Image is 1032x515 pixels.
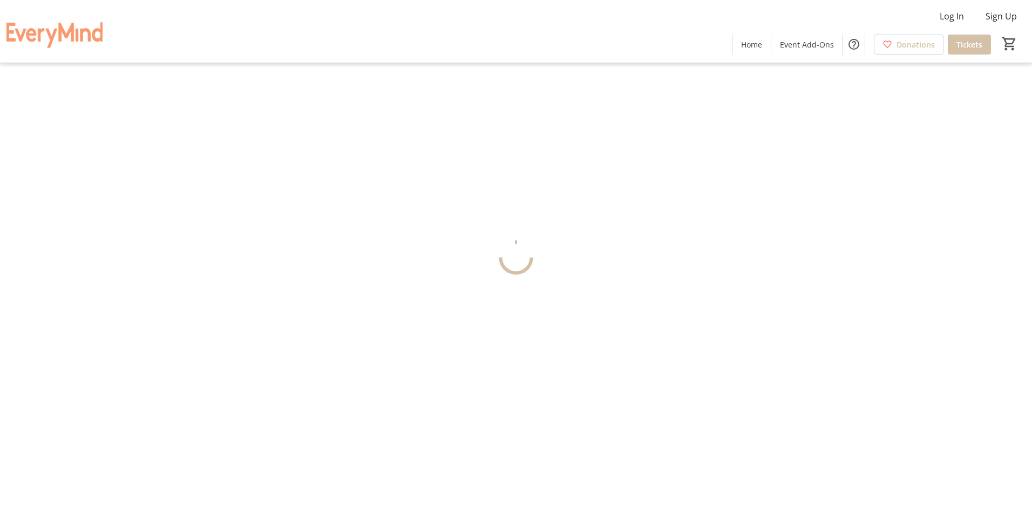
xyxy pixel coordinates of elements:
a: Home [732,35,771,55]
span: Home [741,39,762,50]
button: Sign Up [977,8,1026,25]
span: Donations [897,39,935,50]
span: Sign Up [986,10,1017,23]
button: Help [843,33,865,55]
button: Cart [1000,34,1019,53]
img: EveryMind Mental Health Services's Logo [6,4,103,58]
span: Tickets [956,39,982,50]
a: Tickets [948,35,991,55]
button: Log In [931,8,973,25]
a: Donations [874,35,943,55]
span: Event Add-Ons [780,39,834,50]
a: Event Add-Ons [771,35,843,55]
span: Log In [940,10,964,23]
